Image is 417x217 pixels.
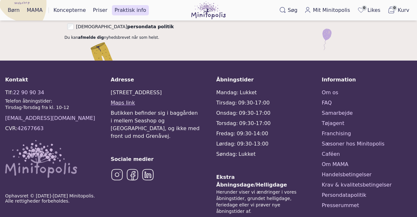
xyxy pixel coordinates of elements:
div: Du kan nyhedsbrevet når som helst. [65,35,353,40]
span: 09:30-13:00 [237,141,268,147]
a: Persondatapolitik [322,191,412,199]
a: Sæsoner hos Minitopolis [322,140,412,148]
a: Franchising [322,130,412,138]
a: 22 90 90 34 [13,89,44,96]
a: FAQ [322,99,412,107]
span: 09:30-17:00 [238,100,270,106]
div: Telefon åbningstider: [5,98,69,104]
span: Søg [288,6,297,14]
a: afmelde dig [78,35,104,40]
span: Torsdag: [216,120,238,126]
p: Ophavsret © [DATE]-[DATE] Minitopolis. Alle rettigheder forbeholdes. [5,193,95,204]
span: 09:30-17:00 [239,110,270,116]
div: Kontakt [5,76,95,84]
span: Mit Minitopolis [313,6,350,14]
img: Minitopolis logo [191,1,226,19]
div: Åbningstider [216,76,306,84]
a: persondata politik [127,24,174,29]
span: Kurv [398,6,409,14]
div: Sociale medier [111,155,201,163]
div: Tirsdag-Torsdag fra kl. 10-12 [5,104,69,111]
img: LinkedIn icon [141,168,154,181]
a: Tøjagent [322,120,412,127]
span: Mandag: [216,89,239,96]
label: [DEMOGRAPHIC_DATA] [76,24,174,29]
a: Maps link [111,100,135,106]
a: Handelsbetingelser [322,171,412,179]
span: 0 [362,5,367,11]
button: Søg [277,5,300,15]
button: 0Kurv [385,5,412,16]
a: 42677663 [17,125,43,131]
div: Ekstra Åbningsdage/Helligdage [216,173,306,214]
img: Minitopolis logo [5,140,77,178]
a: [EMAIL_ADDRESS][DOMAIN_NAME] [5,114,95,122]
span: Butikken befinder sig i baggården i mellem Seashop og [GEOGRAPHIC_DATA], og ikke med front ud mod... [111,109,201,140]
div: CVR: [5,125,44,132]
span: 0 [392,5,397,11]
a: Børn [5,5,22,15]
div: Tlf: [5,89,69,96]
a: Krav & kvalitetsbetingelser [322,181,412,189]
span: Lukket [239,151,256,157]
span: 09:30-17:00 [239,120,271,126]
div: Information [322,76,412,84]
span: Likes [367,6,380,14]
span: Onsdag: [216,110,238,116]
a: Praktisk info [112,5,149,15]
a: Om MAMA [322,161,412,168]
span: Fredag: [216,130,236,137]
img: Facebook icon [126,168,139,181]
a: Koncepterne [51,5,88,15]
a: 0Likes [355,5,383,16]
span: Lukket [240,89,257,96]
span: Lørdag: [216,141,236,147]
a: Mit Minitopolis [302,5,353,15]
a: Samarbejde [322,109,412,117]
div: [STREET_ADDRESS] [111,89,201,96]
a: Om os [322,89,412,96]
span: Søndag: [216,151,238,157]
span: Tirsdag: [216,100,237,106]
a: Presserummet [322,202,412,209]
a: MAMA [24,5,45,15]
a: Priser [90,5,110,15]
div: Adresse [111,76,201,84]
a: Caféen [322,150,412,158]
div: Herunder viser vi ændringer i vores åbningstider, grundet helligdage, feriedage eller vi prøver n... [216,189,306,214]
img: Instagram icon [111,168,123,181]
span: 09:30-14:00 [237,130,268,137]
